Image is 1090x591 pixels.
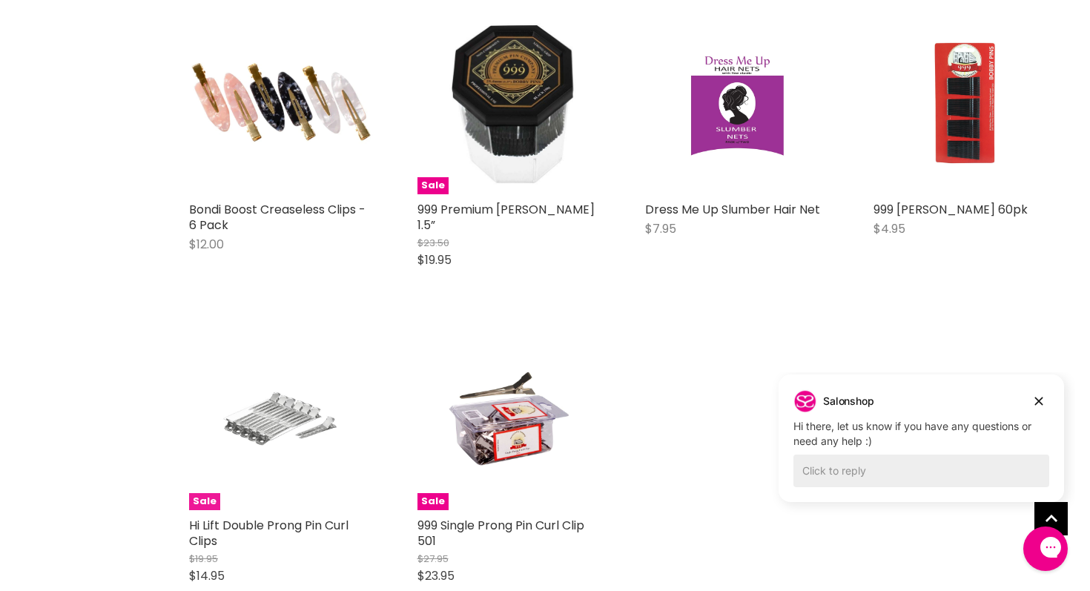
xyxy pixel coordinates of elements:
[873,11,1057,195] a: 999 Bobby Pins 60pk
[645,11,829,195] a: Dress Me Up Slumber Hair Net
[645,201,820,218] a: Dress Me Up Slumber Hair Net
[189,493,220,510] span: Sale
[676,11,798,195] img: Dress Me Up Slumber Hair Net
[417,517,584,549] a: 999 Single Prong Pin Curl Clip 501
[189,327,373,511] a: Hi Lift Double Prong Pin Curl ClipsSale
[189,11,373,195] a: Bondi Boost Creaseless Clips - 6 Pack
[767,372,1075,524] iframe: Gorgias live chat campaigns
[219,327,342,511] img: Hi Lift Double Prong Pin Curl Clips
[189,552,218,566] span: $19.95
[417,552,449,566] span: $27.95
[189,517,349,549] a: Hi Lift Double Prong Pin Curl Clips
[417,567,455,584] span: $23.95
[417,201,595,234] a: 999 Premium [PERSON_NAME] 1.5”
[417,251,452,268] span: $19.95
[904,11,1026,195] img: 999 Bobby Pins 60pk
[873,220,905,237] span: $4.95
[189,567,225,584] span: $14.95
[417,11,601,195] img: 999 Premium Bobby Pins 1.5”
[417,493,449,510] span: Sale
[189,47,373,159] img: Bondi Boost Creaseless Clips - 6 Pack
[189,201,366,234] a: Bondi Boost Creaseless Clips - 6 Pack
[448,327,570,511] img: 999 Single Prong Pin Curl Clip 501
[417,177,449,194] span: Sale
[189,236,224,253] span: $12.00
[417,327,601,511] a: 999 Single Prong Pin Curl Clip 501Sale
[873,201,1028,218] a: 999 [PERSON_NAME] 60pk
[645,220,676,237] span: $7.95
[417,236,449,250] span: $23.50
[1016,521,1075,576] iframe: Gorgias live chat messenger
[417,11,601,195] a: 999 Premium Bobby Pins 1.5”Sale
